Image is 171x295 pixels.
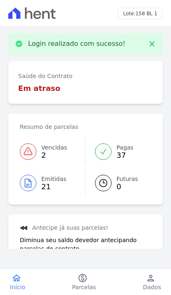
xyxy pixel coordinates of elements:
a: personDados [133,273,171,291]
span: 158 BL 1 [135,11,157,17]
span: Emitidas [41,175,66,183]
a: Emitidas 21 [20,170,85,196]
a: Pagas 37 [85,138,151,165]
span: Pagas [116,143,133,152]
span: Futuras [116,175,138,183]
p: Diminua seu saldo devedor antecipando parcelas do contrato. [20,236,151,253]
span: 21 [41,183,66,190]
h3: Em atraso [18,83,60,94]
span: 2 [41,152,67,159]
span: Dados [143,283,161,291]
i: paid [78,273,88,283]
span: Vencidas [41,143,67,152]
h3: Antecipe já suas parcelas! [20,223,151,233]
a: paidParcelas [62,273,106,291]
a: Futuras 0 [85,170,151,196]
h3: Lote: [123,10,157,17]
h3: Resumo de parcelas [20,122,78,132]
span: 0 [116,183,138,190]
h3: Saúde do Contrato [18,71,72,81]
span: Parcelas [72,283,96,291]
span: 37 [116,152,133,159]
i: home [12,273,21,283]
span: Início [10,283,25,291]
i: person [146,273,156,283]
a: Vencidas 2 [20,138,85,165]
p: Login realizado com sucesso! [28,40,126,48]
